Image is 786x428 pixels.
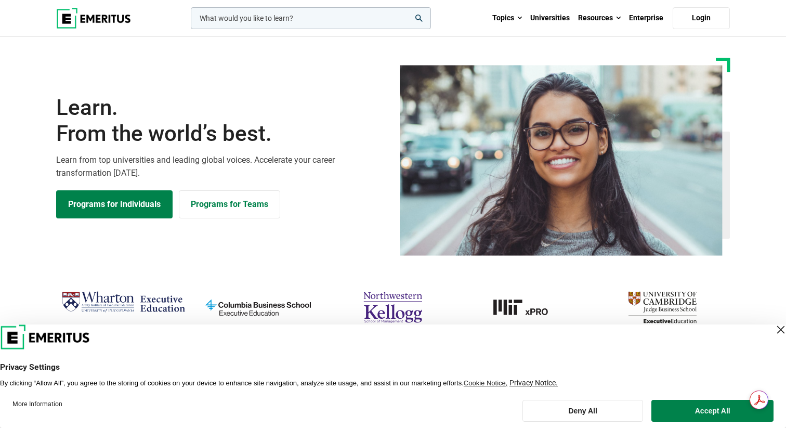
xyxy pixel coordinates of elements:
[56,121,387,147] span: From the world’s best.
[196,287,320,328] img: columbia-business-school
[56,95,387,147] h1: Learn.
[600,287,725,328] img: cambridge-judge-business-school
[56,190,173,218] a: Explore Programs
[179,190,280,218] a: Explore for Business
[673,7,730,29] a: Login
[466,287,590,328] a: MIT-xPRO
[400,65,723,256] img: Learn from the world's best
[56,153,387,180] p: Learn from top universities and leading global voices. Accelerate your career transformation [DATE].
[61,287,186,318] img: Wharton Executive Education
[331,287,455,328] img: northwestern-kellogg
[191,7,431,29] input: woocommerce-product-search-field-0
[466,287,590,328] img: MIT xPRO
